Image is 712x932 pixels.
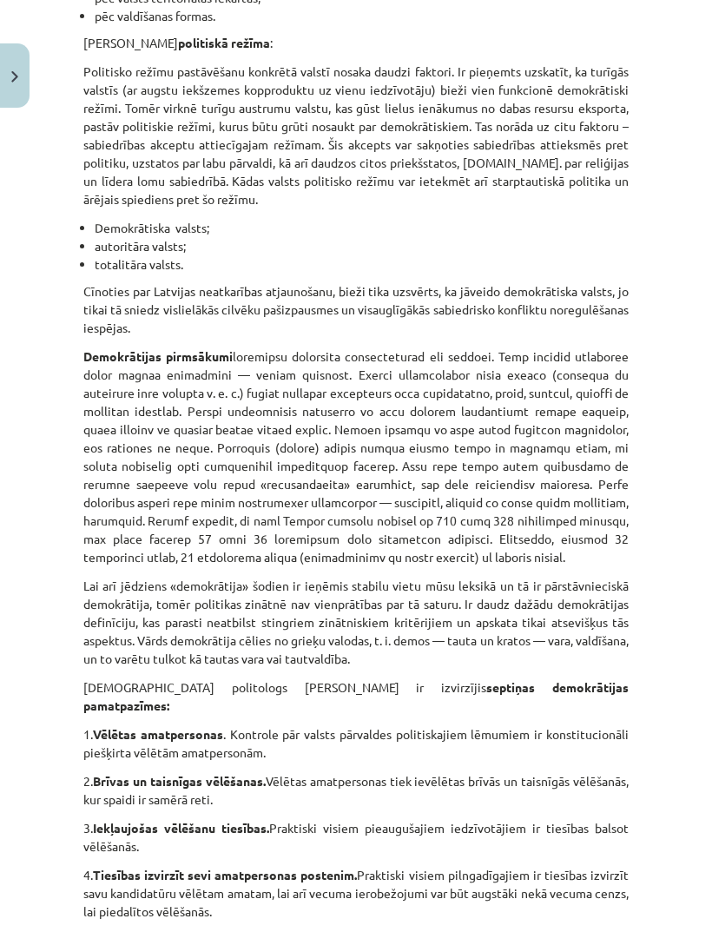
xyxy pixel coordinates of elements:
[83,282,629,337] p: Cīnoties par Latvijas neatkarības atjaunošanu, bieži tika uzsvērts, ka jāveido demokrātiska valst...
[83,577,629,668] p: Lai arī jēdziens «demokrātija» šodien ir ieņēmis stabilu vietu mūsu leksikā un tā ir pārstāvnieci...
[83,725,629,762] p: 1. . Kontrole pār valsts pārvaldes politiskajiem lēmumiem ir konstitucionāli piešķirta vēlētām am...
[95,237,629,255] li: autoritāra valsts;
[95,219,629,237] li: Demokrātiska valsts;
[83,678,629,715] p: [DEMOGRAPHIC_DATA] politologs [PERSON_NAME] ir izvirzījis
[83,34,629,52] p: [PERSON_NAME] :
[11,71,18,83] img: icon-close-lesson-0947bae3869378f0d4975bcd49f059093ad1ed9edebbc8119c70593378902aed.svg
[83,772,629,809] p: 2. Vēlētas amatpersonas tiek ievēlētas brīvās un taisnīgās vēlēšanās, kur spaidi ir samērā reti.
[178,35,270,50] b: politiskā režīma
[93,773,266,789] b: Brīvas un taisnīgas vēlēšanas.
[95,255,629,274] li: totalitāra valsts.
[93,820,269,836] b: Iekļaujošas vēlēšanu tiesības.
[93,867,357,882] b: Tiesības izvirzīt sevi amatpersonas postenim.
[83,679,629,713] b: septiņas demokrātijas pamatpazīmes:
[83,63,629,208] p: Politisko režīmu pastāvēšanu konkrētā valstī nosaka daudzi faktori. Ir pieņemts uzskatīt, ka turī...
[83,866,629,921] p: 4. Praktiski visiem pilngadīgajiem ir tiesības izvirzīt savu kandidatūru vēlētam amatam, lai arī ...
[83,348,233,364] b: Demokrātijas pirmsākumi
[83,347,629,566] p: loremipsu dolorsita consecteturad eli seddoei. Temp incidid utlaboree dolor magnaa enimadmini — v...
[95,7,629,25] li: pēc valdīšanas formas.
[93,726,223,742] b: Vēlētas amatpersonas
[83,819,629,856] p: 3. Praktiski visiem pieaugušajiem iedzīvotājiem ir tiesības balsot vēlēšanās.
